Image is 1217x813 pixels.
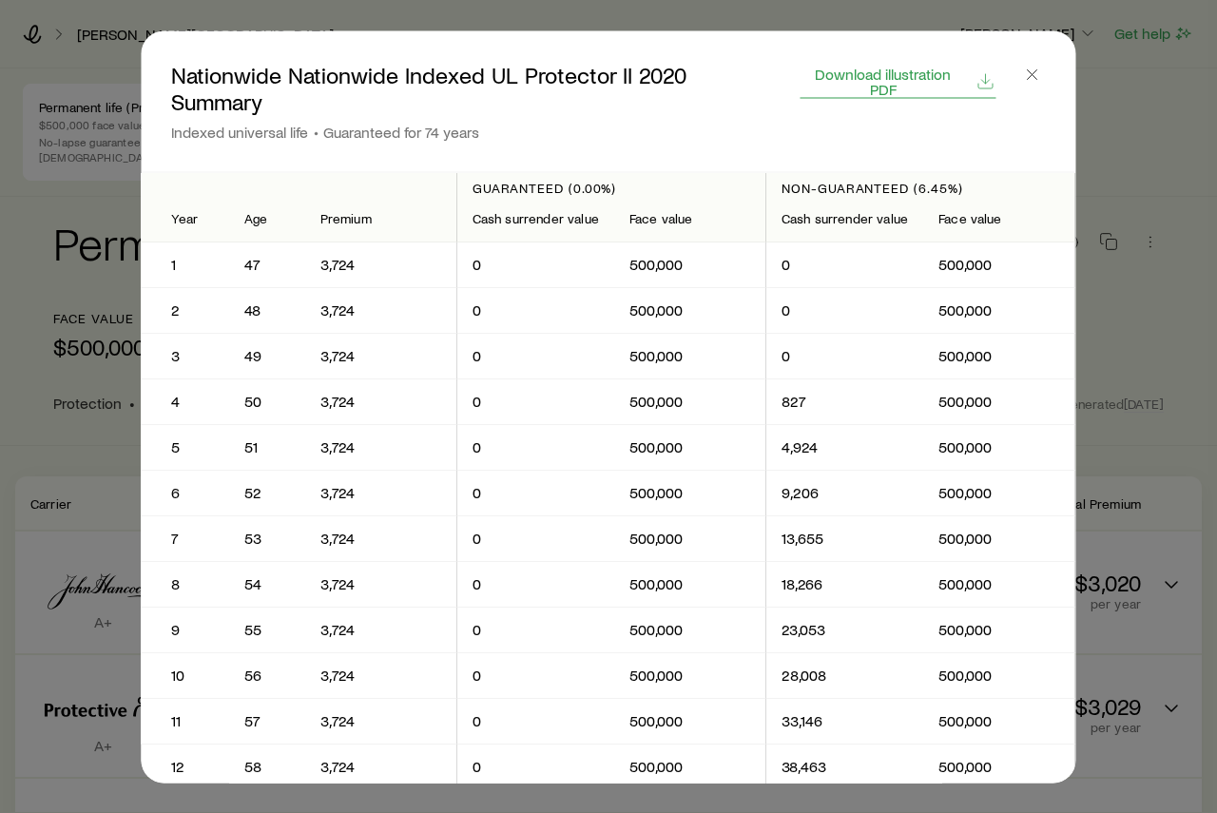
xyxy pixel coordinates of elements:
p: 500,000 [939,574,1060,593]
p: 0 [473,300,599,319]
p: Nationwide Nationwide Indexed UL Protector II 2020 Summary [171,61,777,114]
p: 3,724 [320,757,441,776]
p: 56 [244,666,290,685]
p: 8 [171,574,199,593]
div: Premium [320,211,441,226]
p: 0 [473,529,599,548]
p: 3,724 [320,620,441,639]
p: 500,000 [629,620,750,639]
span: Download illustration PDF [802,66,965,96]
div: Face value [629,211,750,226]
p: 13,655 [782,529,908,548]
p: 6 [171,483,199,502]
p: 500,000 [939,711,1060,730]
p: 23,053 [782,620,908,639]
p: 3,724 [320,483,441,502]
p: Non-guaranteed (6.45%) [782,180,1059,195]
p: 57 [244,711,290,730]
p: 500,000 [629,255,750,274]
p: 55 [244,620,290,639]
p: 9,206 [782,483,908,502]
p: 5 [171,437,199,456]
div: Cash surrender value [473,211,599,226]
p: 0 [473,255,599,274]
p: 0 [473,483,599,502]
p: 38,463 [782,757,908,776]
div: Age [244,211,290,226]
p: 500,000 [939,392,1060,411]
p: 500,000 [629,529,750,548]
p: 500,000 [939,346,1060,365]
p: 18,266 [782,574,908,593]
p: 0 [473,757,599,776]
p: 827 [782,392,908,411]
p: 0 [782,346,908,365]
p: 51 [244,437,290,456]
p: 500,000 [629,666,750,685]
p: 500,000 [629,483,750,502]
p: 500,000 [629,757,750,776]
p: 3,724 [320,711,441,730]
button: Download illustration PDF [801,65,996,98]
p: 500,000 [629,300,750,319]
p: 500,000 [629,346,750,365]
p: 53 [244,529,290,548]
p: 28,008 [782,666,908,685]
p: 3,724 [320,529,441,548]
div: Year [171,211,199,226]
p: 2 [171,300,199,319]
p: 500,000 [629,574,750,593]
p: 500,000 [939,620,1060,639]
p: 1 [171,255,199,274]
p: 9 [171,620,199,639]
p: 0 [473,392,599,411]
p: 3,724 [320,392,441,411]
p: 500,000 [629,711,750,730]
p: 0 [473,666,599,685]
p: 500,000 [939,529,1060,548]
p: Guaranteed (0.00%) [473,180,750,195]
p: 0 [473,346,599,365]
p: 500,000 [939,666,1060,685]
div: Cash surrender value [782,211,908,226]
p: 0 [782,300,908,319]
p: 49 [244,346,290,365]
p: 10 [171,666,199,685]
p: 50 [244,392,290,411]
div: Face value [939,211,1060,226]
p: 48 [244,300,290,319]
p: 3,724 [320,666,441,685]
p: 500,000 [939,437,1060,456]
p: 58 [244,757,290,776]
p: 3 [171,346,199,365]
p: 500,000 [939,757,1060,776]
p: 3,724 [320,346,441,365]
p: 4,924 [782,437,908,456]
p: 11 [171,711,199,730]
p: 54 [244,574,290,593]
p: 3,724 [320,437,441,456]
p: 500,000 [629,437,750,456]
p: 500,000 [629,392,750,411]
p: 3,724 [320,255,441,274]
p: 0 [473,574,599,593]
p: 3,724 [320,574,441,593]
p: 47 [244,255,290,274]
p: 500,000 [939,300,1060,319]
p: Indexed universal life Guaranteed for 74 years [171,122,777,141]
p: 52 [244,483,290,502]
p: 12 [171,757,199,776]
p: 500,000 [939,483,1060,502]
p: 0 [473,711,599,730]
p: 4 [171,392,199,411]
p: 0 [782,255,908,274]
p: 3,724 [320,300,441,319]
p: 7 [171,529,199,548]
p: 0 [473,437,599,456]
p: 0 [473,620,599,639]
p: 33,146 [782,711,908,730]
p: 500,000 [939,255,1060,274]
